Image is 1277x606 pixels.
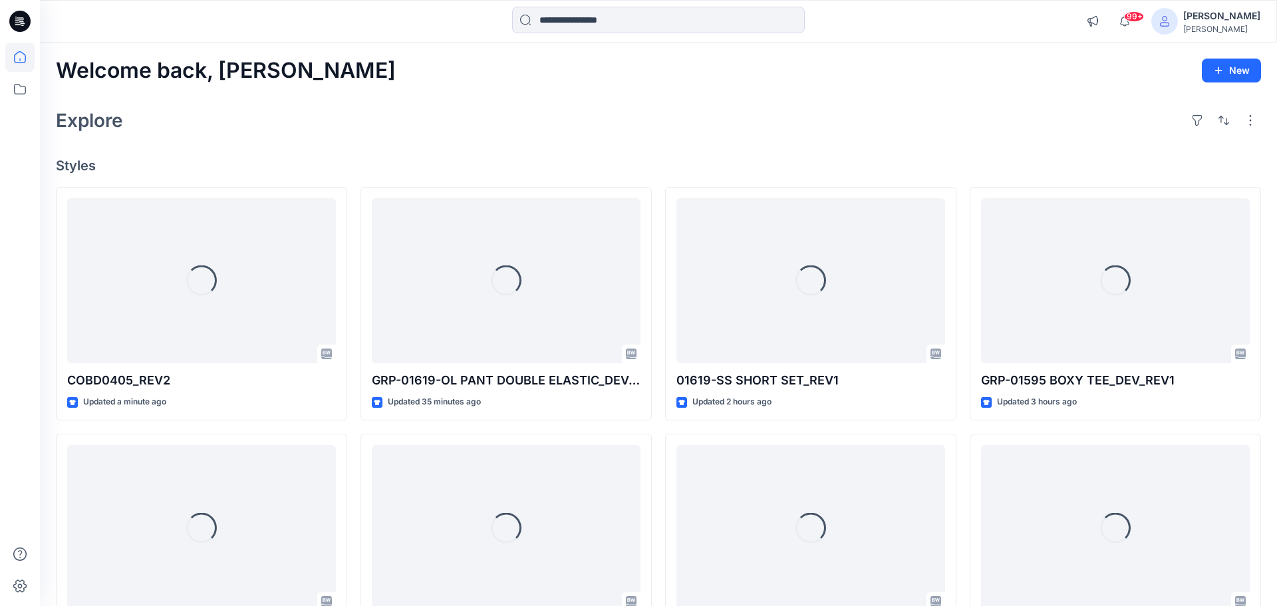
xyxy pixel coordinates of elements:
button: New [1202,59,1261,82]
h4: Styles [56,158,1261,174]
div: [PERSON_NAME] [1183,8,1260,24]
span: 99+ [1124,11,1144,22]
p: 01619-SS SHORT SET_REV1 [676,371,945,390]
p: Updated a minute ago [83,395,166,409]
p: Updated 3 hours ago [997,395,1077,409]
svg: avatar [1159,16,1170,27]
div: [PERSON_NAME] [1183,24,1260,34]
p: Updated 2 hours ago [692,395,772,409]
h2: Welcome back, [PERSON_NAME] [56,59,396,83]
p: Updated 35 minutes ago [388,395,481,409]
p: COBD0405_REV2 [67,371,336,390]
p: GRP-01595 BOXY TEE_DEV_REV1 [981,371,1250,390]
p: GRP-01619-OL PANT DOUBLE ELASTIC_DEV_REV2 [372,371,640,390]
h2: Explore [56,110,123,131]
